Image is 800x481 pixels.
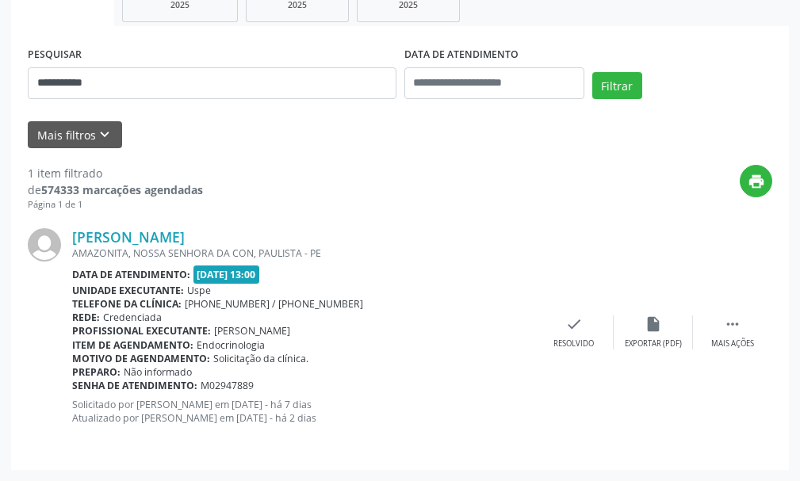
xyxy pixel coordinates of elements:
[625,338,682,349] div: Exportar (PDF)
[197,338,265,352] span: Endocrinologia
[124,365,192,379] span: Não informado
[72,228,185,246] a: [PERSON_NAME]
[404,43,519,67] label: DATA DE ATENDIMENTO
[28,181,203,198] div: de
[28,228,61,261] img: img
[592,72,642,99] button: Filtrar
[565,315,583,333] i: check
[28,165,203,181] div: 1 item filtrado
[72,338,193,352] b: Item de agendamento:
[72,246,534,260] div: AMAZONITA, NOSSA SENHORA DA CON, PAULISTA - PE
[72,379,197,392] b: Senha de atendimento:
[553,338,594,349] div: Resolvido
[72,352,210,365] b: Motivo de agendamento:
[645,315,662,333] i: insert_drive_file
[28,121,122,149] button: Mais filtroskeyboard_arrow_down
[748,173,765,190] i: print
[28,198,203,212] div: Página 1 de 1
[72,398,534,425] p: Solicitado por [PERSON_NAME] em [DATE] - há 7 dias Atualizado por [PERSON_NAME] em [DATE] - há 2 ...
[711,338,754,349] div: Mais ações
[72,268,190,281] b: Data de atendimento:
[201,379,254,392] span: M02947889
[187,284,211,297] span: Uspe
[213,352,308,365] span: Solicitação da clínica.
[740,165,772,197] button: print
[28,43,82,67] label: PESQUISAR
[72,284,184,297] b: Unidade executante:
[724,315,741,333] i: 
[72,324,211,338] b: Profissional executante:
[193,265,260,284] span: [DATE] 13:00
[72,365,121,379] b: Preparo:
[96,126,113,143] i: keyboard_arrow_down
[185,297,363,311] span: [PHONE_NUMBER] / [PHONE_NUMBER]
[214,324,290,338] span: [PERSON_NAME]
[72,297,182,311] b: Telefone da clínica:
[72,311,100,324] b: Rede:
[103,311,162,324] span: Credenciada
[41,182,203,197] strong: 574333 marcações agendadas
